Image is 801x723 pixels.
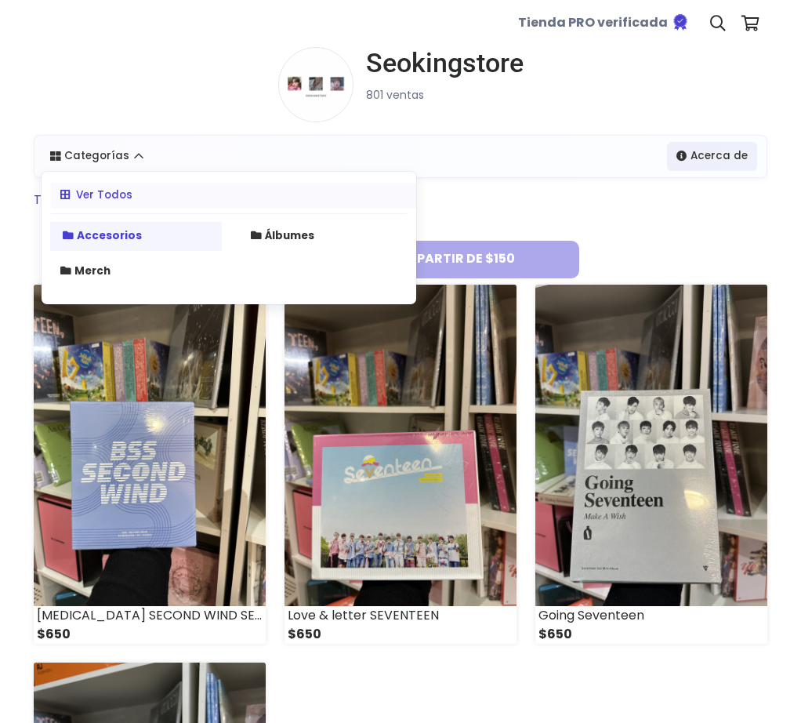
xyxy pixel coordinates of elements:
[48,257,219,285] a: Merch
[51,183,426,209] a: Ver Todos
[41,142,153,170] a: Categorías
[285,625,516,644] div: $650
[366,47,524,79] h1: Seokingstore
[50,222,222,250] a: Accesorios
[238,222,410,250] a: Álbumes
[285,285,516,645] a: Love & letter SEVENTEEN $650
[353,47,524,79] a: Seokingstore
[34,625,266,644] div: $650
[518,14,668,32] b: Tienda PRO verificada
[671,13,690,31] img: Tienda verificada
[265,228,314,243] strong: Álbumes
[41,171,417,305] div: Categorías
[535,285,767,645] a: Going Seventeen $650
[34,191,94,209] span: Tienda de
[34,191,175,209] a: Tienda deSeokingstore
[535,606,767,625] div: Going Seventeen
[34,285,266,645] a: [MEDICAL_DATA] SECOND WIND SEVENTEEN $650
[366,87,424,103] small: 801 ventas
[34,606,266,625] div: [MEDICAL_DATA] SECOND WIND SEVENTEEN
[34,191,767,222] nav: breadcrumb
[285,606,516,625] div: Love & letter SEVENTEEN
[285,285,516,607] img: small_1736462574921.jpeg
[667,142,757,170] a: Acerca de
[278,47,353,122] img: small.png
[535,285,767,607] img: small_1736462481837.jpeg
[77,228,142,243] strong: Accesorios
[74,263,111,278] strong: Merch
[34,285,266,607] img: small_1736462790755.jpeg
[535,625,767,644] div: $650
